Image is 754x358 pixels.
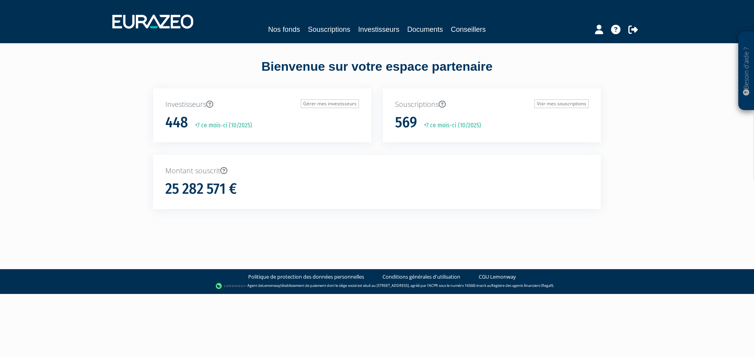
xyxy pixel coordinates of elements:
[742,36,751,106] p: Besoin d'aide ?
[165,181,237,197] h1: 25 282 571 €
[216,282,246,290] img: logo-lemonway.png
[479,273,516,281] a: CGU Lemonway
[407,24,443,35] a: Documents
[189,121,252,130] p: +7 ce mois-ci (10/2025)
[165,99,359,110] p: Investisseurs
[248,273,364,281] a: Politique de protection des données personnelles
[382,273,460,281] a: Conditions générales d'utilisation
[308,24,350,35] a: Souscriptions
[358,24,399,35] a: Investisseurs
[451,24,486,35] a: Conseillers
[165,114,188,131] h1: 448
[491,283,553,288] a: Registre des agents financiers (Regafi)
[262,283,280,288] a: Lemonway
[147,58,607,88] div: Bienvenue sur votre espace partenaire
[395,99,589,110] p: Souscriptions
[534,99,589,108] a: Voir mes souscriptions
[8,282,746,290] div: - Agent de (établissement de paiement dont le siège social est situé au [STREET_ADDRESS], agréé p...
[165,166,589,176] p: Montant souscrit
[112,15,193,29] img: 1732889491-logotype_eurazeo_blanc_rvb.png
[301,99,359,108] a: Gérer mes investisseurs
[395,114,417,131] h1: 569
[268,24,300,35] a: Nos fonds
[418,121,481,130] p: +7 ce mois-ci (10/2025)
